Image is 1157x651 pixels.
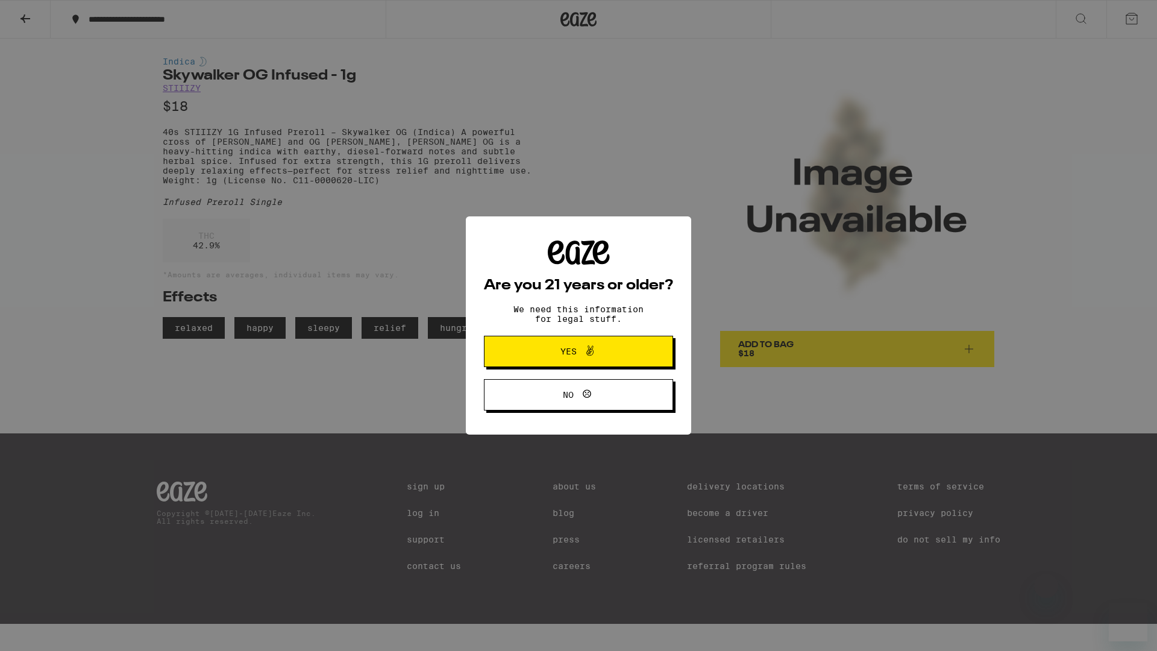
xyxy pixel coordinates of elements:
p: We need this information for legal stuff. [503,304,654,324]
iframe: Close message [1034,574,1058,598]
h2: Are you 21 years or older? [484,278,673,293]
button: No [484,379,673,410]
iframe: Button to launch messaging window [1109,603,1147,641]
button: Yes [484,336,673,367]
span: Yes [560,347,577,356]
span: No [563,391,574,399]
